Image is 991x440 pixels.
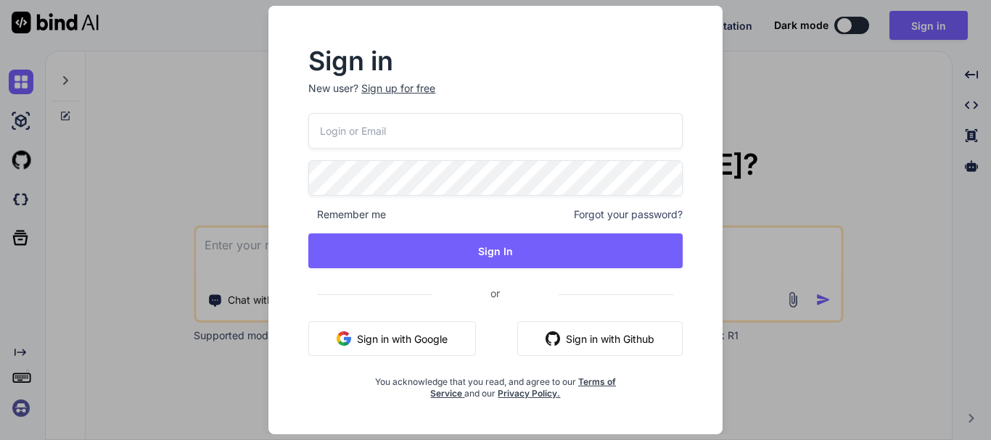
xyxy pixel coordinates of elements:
span: Forgot your password? [574,207,683,222]
img: github [546,331,560,346]
p: New user? [308,81,683,113]
img: google [337,331,351,346]
span: Remember me [308,207,386,222]
a: Privacy Policy. [498,388,560,399]
span: or [432,275,558,311]
input: Login or Email [308,113,683,149]
button: Sign in with Google [308,321,476,356]
div: Sign up for free [361,81,435,96]
button: Sign in with Github [517,321,683,356]
div: You acknowledge that you read, and agree to our and our [371,368,620,399]
a: Terms of Service [430,376,616,399]
button: Sign In [308,233,683,268]
h2: Sign in [308,49,683,72]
